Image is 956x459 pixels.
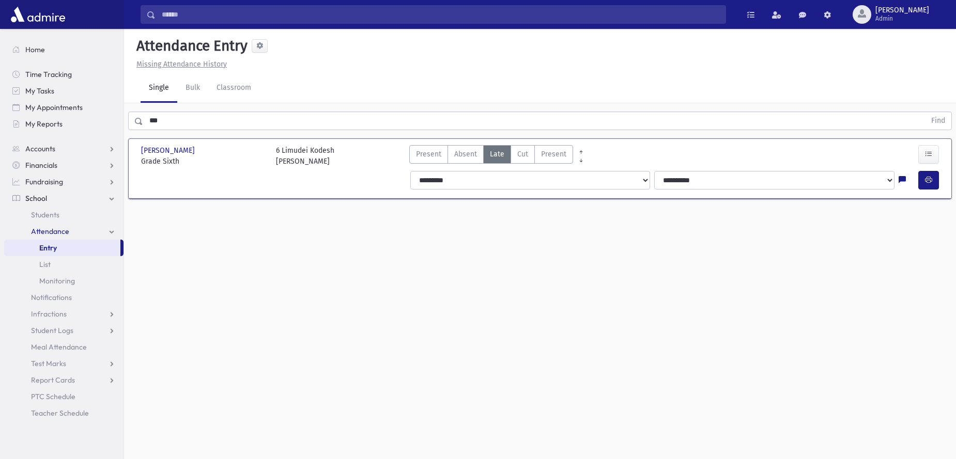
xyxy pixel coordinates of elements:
[4,339,124,355] a: Meal Attendance
[177,74,208,103] a: Bulk
[31,408,89,418] span: Teacher Schedule
[156,5,726,24] input: Search
[4,306,124,322] a: Infractions
[4,256,124,273] a: List
[875,6,929,14] span: [PERSON_NAME]
[31,293,72,302] span: Notifications
[31,227,69,236] span: Attendance
[25,70,72,79] span: Time Tracking
[4,289,124,306] a: Notifications
[4,322,124,339] a: Student Logs
[4,66,124,83] a: Time Tracking
[31,210,59,219] span: Students
[4,140,124,157] a: Accounts
[141,156,266,167] span: Grade Sixth
[25,194,47,203] span: School
[4,190,124,207] a: School
[454,149,477,160] span: Absent
[132,60,227,69] a: Missing Attendance History
[25,86,54,96] span: My Tasks
[409,145,573,167] div: AttTypes
[276,145,334,167] div: 6 Limudei Kodesh [PERSON_NAME]
[208,74,259,103] a: Classroom
[4,83,124,99] a: My Tasks
[4,240,120,256] a: Entry
[39,260,51,269] span: List
[4,207,124,223] a: Students
[141,74,177,103] a: Single
[517,149,528,160] span: Cut
[4,405,124,421] a: Teacher Schedule
[132,37,248,55] h5: Attendance Entry
[541,149,566,160] span: Present
[8,4,68,25] img: AdmirePro
[4,116,124,132] a: My Reports
[4,388,124,405] a: PTC Schedule
[31,326,73,335] span: Student Logs
[925,112,951,130] button: Find
[4,273,124,289] a: Monitoring
[4,157,124,173] a: Financials
[31,375,75,385] span: Report Cards
[31,392,75,401] span: PTC Schedule
[25,119,63,129] span: My Reports
[25,177,63,186] span: Fundraising
[141,145,197,156] span: [PERSON_NAME]
[4,41,124,58] a: Home
[25,144,55,153] span: Accounts
[31,342,87,352] span: Meal Attendance
[4,223,124,240] a: Attendance
[25,161,57,170] span: Financials
[875,14,929,23] span: Admin
[25,45,45,54] span: Home
[39,243,57,252] span: Entry
[4,372,124,388] a: Report Cards
[25,103,83,112] span: My Appointments
[39,276,75,286] span: Monitoring
[4,173,124,190] a: Fundraising
[31,359,66,368] span: Test Marks
[31,309,67,319] span: Infractions
[490,149,504,160] span: Late
[4,355,124,372] a: Test Marks
[4,99,124,116] a: My Appointments
[416,149,441,160] span: Present
[136,60,227,69] u: Missing Attendance History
